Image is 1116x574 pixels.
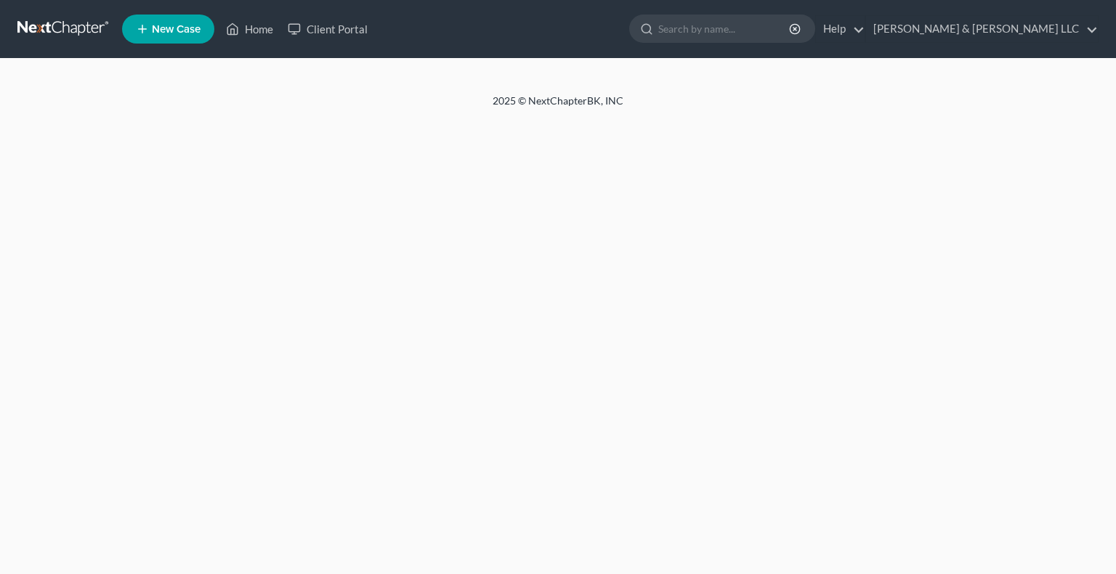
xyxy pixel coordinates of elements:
[152,24,201,35] span: New Case
[144,94,972,120] div: 2025 © NextChapterBK, INC
[866,16,1098,42] a: [PERSON_NAME] & [PERSON_NAME] LLC
[280,16,375,42] a: Client Portal
[658,15,791,42] input: Search by name...
[816,16,865,42] a: Help
[219,16,280,42] a: Home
